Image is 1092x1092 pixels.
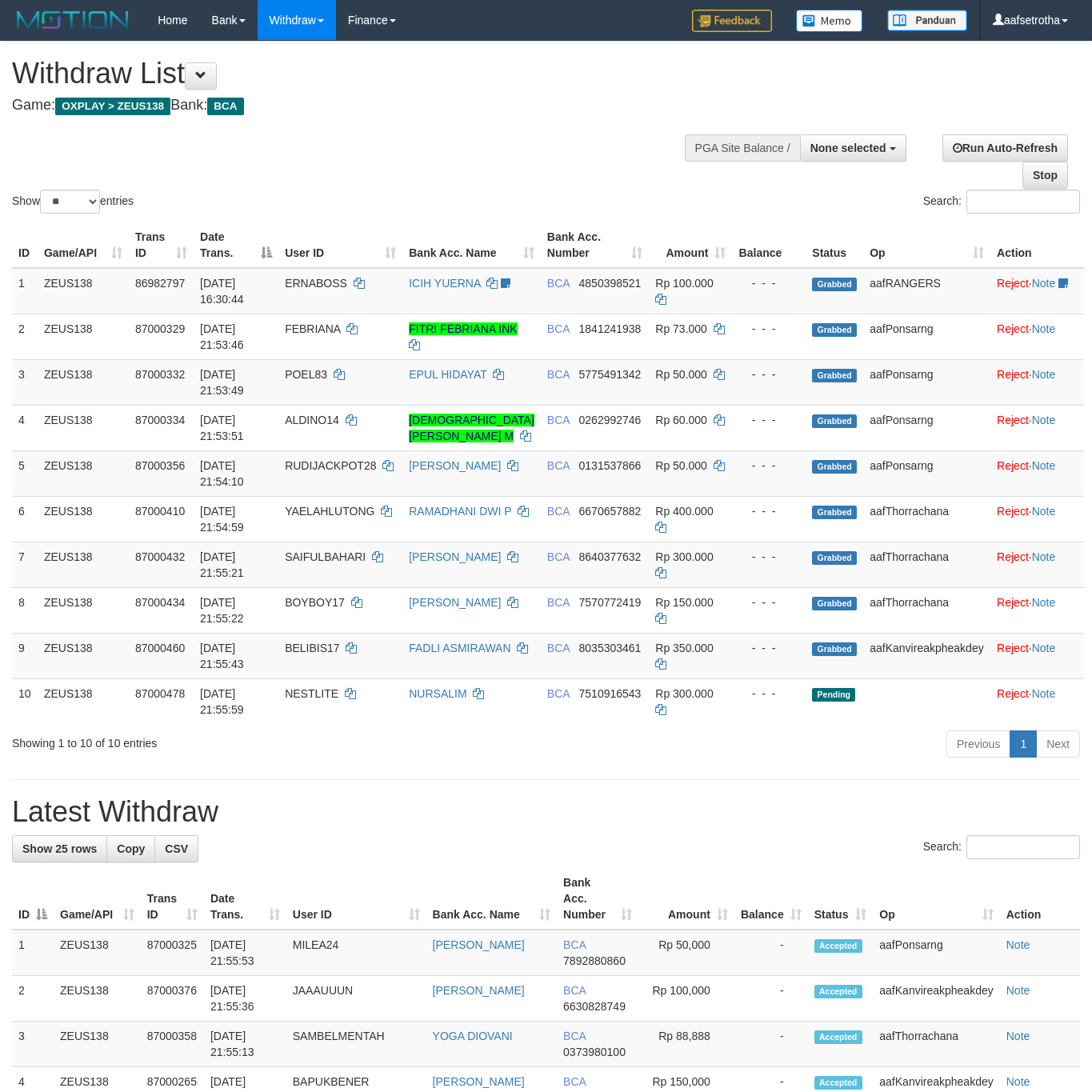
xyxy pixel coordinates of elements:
[738,549,799,565] div: - - -
[966,190,1080,214] input: Search:
[426,868,558,930] th: Bank Acc. Name: activate to sort column ascending
[285,642,340,654] span: BELIBIS17
[563,954,626,967] span: Copy 7892880860 to clipboard
[997,277,1029,290] a: Reject
[997,368,1029,381] a: Reject
[38,633,129,678] td: ZEUS138
[990,268,1084,314] td: ·
[1032,414,1056,426] a: Note
[38,314,129,359] td: ZEUS138
[106,835,155,862] a: Copy
[135,459,185,472] span: 87000356
[1032,550,1056,563] a: Note
[800,134,906,162] button: None selected
[738,503,799,519] div: - - -
[141,930,204,976] td: 87000325
[997,596,1029,609] a: Reject
[12,587,38,633] td: 8
[547,322,570,335] span: BCA
[638,976,734,1022] td: Rp 100,000
[285,550,366,563] span: SAIFULBAHARI
[990,633,1084,678] td: ·
[1006,938,1030,951] a: Note
[685,134,800,162] div: PGA Site Balance /
[1032,687,1056,700] a: Note
[812,506,857,519] span: Grabbed
[812,688,855,702] span: Pending
[135,550,185,563] span: 87000432
[285,687,338,700] span: NESTLITE
[117,842,145,855] span: Copy
[734,1022,808,1067] td: -
[946,730,1010,758] a: Previous
[12,976,54,1022] td: 2
[1000,868,1080,930] th: Action
[207,98,243,115] span: BCA
[38,496,129,542] td: ZEUS138
[863,222,990,268] th: Op: activate to sort column ascending
[541,222,649,268] th: Bank Acc. Number: activate to sort column ascending
[1032,277,1056,290] a: Note
[655,550,713,563] span: Rp 300.000
[990,678,1084,724] td: ·
[806,222,863,268] th: Status
[990,450,1084,496] td: ·
[563,1046,626,1058] span: Copy 0373980100 to clipboard
[655,277,713,290] span: Rp 100.000
[141,868,204,930] th: Trans ID: activate to sort column ascending
[990,222,1084,268] th: Action
[141,1022,204,1067] td: 87000358
[135,687,185,700] span: 87000478
[55,98,170,115] span: OXPLAY > ZEUS138
[12,835,107,862] a: Show 25 rows
[942,134,1068,162] a: Run Auto-Refresh
[285,505,374,518] span: YAELAHLUTONG
[923,190,1080,214] label: Search:
[738,412,799,428] div: - - -
[812,414,857,428] span: Grabbed
[409,505,511,518] a: RAMADHANI DWI P
[655,368,707,381] span: Rp 50.000
[1032,596,1056,609] a: Note
[54,868,141,930] th: Game/API: activate to sort column ascending
[990,587,1084,633] td: ·
[579,459,642,472] span: Copy 0131537866 to clipboard
[12,190,134,214] label: Show entries
[204,976,286,1022] td: [DATE] 21:55:36
[12,314,38,359] td: 2
[997,642,1029,654] a: Reject
[579,322,642,335] span: Copy 1841241938 to clipboard
[1022,162,1068,189] a: Stop
[129,222,194,268] th: Trans ID: activate to sort column ascending
[200,277,244,306] span: [DATE] 16:30:44
[812,551,857,565] span: Grabbed
[997,322,1029,335] a: Reject
[135,277,185,290] span: 86982797
[579,550,642,563] span: Copy 8640377632 to clipboard
[433,1075,525,1088] a: [PERSON_NAME]
[738,640,799,656] div: - - -
[547,642,570,654] span: BCA
[12,678,38,724] td: 10
[547,459,570,472] span: BCA
[863,587,990,633] td: aafThorrachana
[54,976,141,1022] td: ZEUS138
[409,368,486,381] a: EPUL HIDAYAT
[12,633,38,678] td: 9
[285,414,339,426] span: ALDINO14
[433,984,525,997] a: [PERSON_NAME]
[812,597,857,610] span: Grabbed
[563,1075,586,1088] span: BCA
[812,460,857,474] span: Grabbed
[692,10,772,32] img: Feedback.jpg
[38,450,129,496] td: ZEUS138
[655,687,713,700] span: Rp 300.000
[873,1022,999,1067] td: aafThorrachana
[135,368,185,381] span: 87000332
[1032,322,1056,335] a: Note
[1006,1030,1030,1042] a: Note
[990,496,1084,542] td: ·
[557,868,638,930] th: Bank Acc. Number: activate to sort column ascending
[409,550,501,563] a: [PERSON_NAME]
[135,596,185,609] span: 87000434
